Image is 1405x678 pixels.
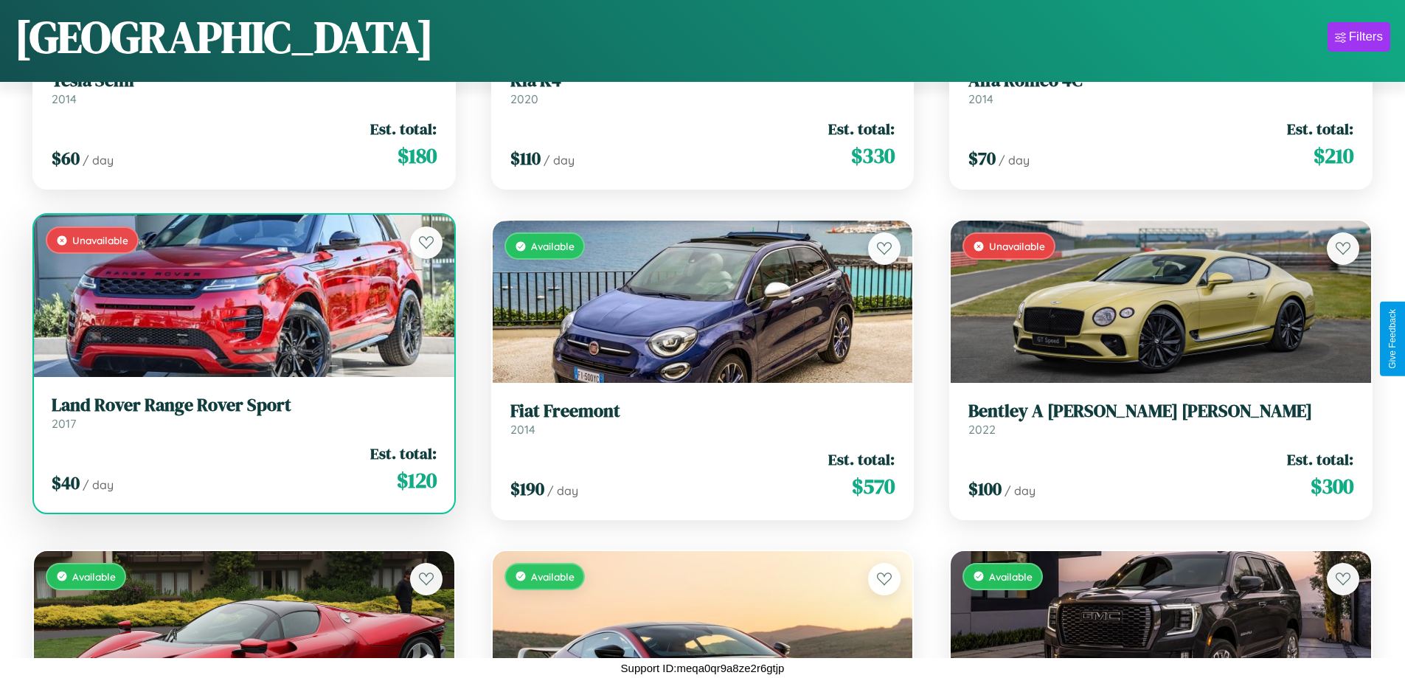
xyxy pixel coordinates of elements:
a: Land Rover Range Rover Sport2017 [52,395,437,431]
span: Available [531,240,575,252]
span: 2022 [968,422,996,437]
span: $ 180 [398,141,437,170]
span: $ 70 [968,146,996,170]
p: Support ID: meqa0qr9a8ze2r6gtjp [621,658,785,678]
span: $ 300 [1311,471,1353,501]
span: / day [1005,483,1035,498]
span: / day [544,153,575,167]
button: Filters [1328,22,1390,52]
span: / day [83,153,114,167]
span: 2014 [510,422,535,437]
span: Est. total: [370,443,437,464]
a: Tesla Semi2014 [52,70,437,106]
span: $ 120 [397,466,437,495]
span: $ 330 [851,141,895,170]
span: Est. total: [828,118,895,139]
span: Est. total: [1287,449,1353,470]
span: Est. total: [1287,118,1353,139]
span: $ 100 [968,477,1002,501]
span: $ 570 [852,471,895,501]
h3: Bentley A [PERSON_NAME] [PERSON_NAME] [968,401,1353,422]
h3: Land Rover Range Rover Sport [52,395,437,416]
span: Unavailable [989,240,1045,252]
div: Filters [1349,30,1383,44]
span: $ 60 [52,146,80,170]
span: $ 110 [510,146,541,170]
span: Available [989,570,1033,583]
span: $ 40 [52,471,80,495]
span: Available [72,570,116,583]
span: $ 190 [510,477,544,501]
div: Give Feedback [1387,309,1398,369]
span: / day [999,153,1030,167]
span: 2020 [510,91,538,106]
span: Available [531,570,575,583]
span: Est. total: [828,449,895,470]
span: / day [547,483,578,498]
span: $ 210 [1314,141,1353,170]
span: Unavailable [72,234,128,246]
h3: Fiat Freemont [510,401,895,422]
span: 2017 [52,416,76,431]
span: / day [83,477,114,492]
a: Bentley A [PERSON_NAME] [PERSON_NAME]2022 [968,401,1353,437]
span: Est. total: [370,118,437,139]
a: Alfa Romeo 4C2014 [968,70,1353,106]
a: Kia K42020 [510,70,895,106]
span: 2014 [968,91,993,106]
span: 2014 [52,91,77,106]
a: Fiat Freemont2014 [510,401,895,437]
h1: [GEOGRAPHIC_DATA] [15,7,434,67]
